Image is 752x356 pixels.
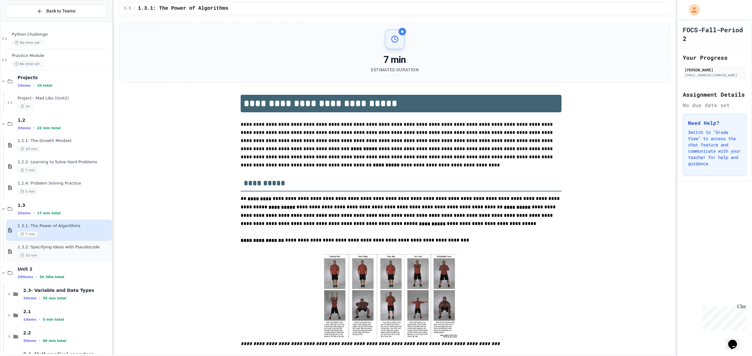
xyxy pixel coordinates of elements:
[43,296,66,300] span: 35 min total
[685,67,744,73] div: [PERSON_NAME]
[682,3,702,17] div: My Account
[726,331,746,350] iframe: chat widget
[18,231,38,237] span: 7 min
[18,189,38,195] span: 5 min
[18,275,33,279] span: 20 items
[371,54,419,65] div: 7 min
[3,3,43,40] div: Chat with us now!Close
[12,32,111,37] span: Python Challenge
[12,40,43,46] span: No time set
[683,101,746,109] div: No due date set
[46,8,76,14] span: Back to Teams
[688,129,741,167] p: Switch to "Grade View" to access the chat feature and communicate with your teacher for help and ...
[683,25,746,43] h1: FOCS-Fall-Period 2
[33,211,34,216] span: •
[12,61,43,67] span: No time set
[18,167,38,173] span: 7 min
[37,211,60,215] span: 17 min total
[23,309,111,314] span: 2.1
[23,318,36,322] span: 1 items
[37,84,52,88] span: 1h total
[18,146,40,152] span: 10 min
[133,6,135,11] span: /
[18,104,33,109] span: 1h
[18,211,31,215] span: 2 items
[39,338,40,343] span: •
[18,160,111,165] span: 1.2.2: Learning to Solve Hard Problems
[138,5,228,12] span: 1.3.1: The Power of Algorithms
[18,117,111,123] span: 1.2
[39,317,40,322] span: •
[18,223,111,229] span: 1.3.1: The Power of Algorithms
[18,138,111,144] span: 1.2.1: The Growth Mindset
[6,4,107,18] button: Back to Teams
[23,330,111,336] span: 2.2
[685,73,744,78] div: [EMAIL_ADDRESS][DOMAIN_NAME]
[12,53,111,58] span: Practice Module
[18,75,111,80] span: Projects
[700,304,746,330] iframe: chat widget
[18,126,31,130] span: 3 items
[18,245,111,250] span: 1.3.2: Specifying Ideas with Pseudocode
[683,90,746,99] h2: Assignment Details
[23,339,36,343] span: 3 items
[33,125,34,130] span: •
[124,6,131,11] span: 1.3
[39,275,64,279] span: 3h 20m total
[18,84,31,88] span: 1 items
[18,266,111,272] span: Unit 2
[36,274,37,279] span: •
[18,252,40,258] span: 10 min
[23,296,36,300] span: 3 items
[18,181,111,186] span: 1.2.4: Problem Solving Practice
[23,287,111,293] span: 2.3- Variable and Data Types
[683,53,746,62] h2: Your Progress
[18,96,111,101] span: Project - Mad Libs (Unit2)
[33,83,34,88] span: •
[688,119,741,127] h3: Need Help?
[43,339,66,343] span: 40 min total
[37,126,60,130] span: 22 min total
[43,318,64,322] span: 5 min total
[371,67,419,73] div: Estimated Duration
[39,296,40,301] span: •
[18,202,111,208] span: 1.3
